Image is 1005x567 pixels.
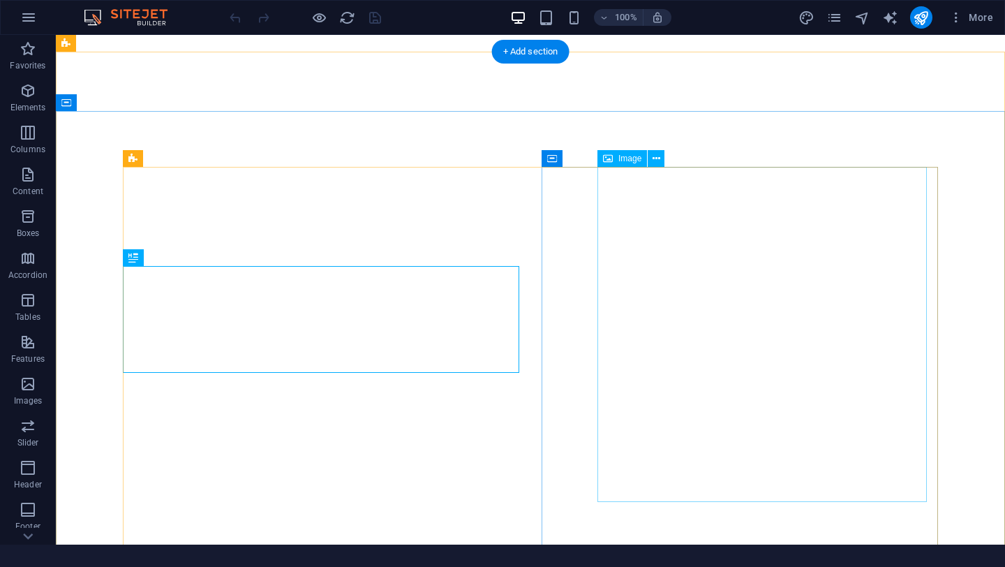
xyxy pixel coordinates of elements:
img: Editor Logo [80,9,185,26]
p: Slider [17,437,39,448]
button: publish [910,6,932,29]
p: Content [13,186,43,197]
p: Accordion [8,270,47,281]
p: Columns [10,144,45,155]
p: Boxes [17,228,40,239]
i: Navigator [854,10,870,26]
p: Footer [15,521,40,532]
span: More [949,10,993,24]
button: 100% [594,9,643,26]
p: Favorites [10,60,45,71]
button: navigator [854,9,871,26]
p: Images [14,395,43,406]
div: + Add section [492,40,569,64]
button: design [798,9,815,26]
span: Image [618,154,641,163]
i: Reload page [339,10,355,26]
button: reload [338,9,355,26]
p: Elements [10,102,46,113]
button: text_generator [882,9,899,26]
i: AI Writer [882,10,898,26]
button: pages [826,9,843,26]
i: Pages (Ctrl+Alt+S) [826,10,842,26]
p: Features [11,353,45,364]
button: Click here to leave preview mode and continue editing [311,9,327,26]
i: On resize automatically adjust zoom level to fit chosen device. [651,11,664,24]
button: More [944,6,999,29]
h6: 100% [615,9,637,26]
p: Header [14,479,42,490]
i: Publish [913,10,929,26]
i: Design (Ctrl+Alt+Y) [798,10,814,26]
p: Tables [15,311,40,323]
